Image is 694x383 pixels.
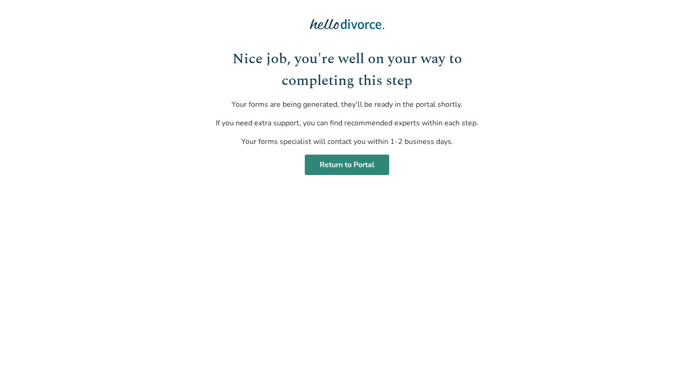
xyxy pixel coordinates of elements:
img: Hello Divorce Logo [310,15,384,33]
iframe: Chat Widget [648,338,694,383]
p: Your forms are being generated, they'll be ready in the portal shortly. [207,99,487,110]
h1: Nice job, you're well on your way to completing this step [207,48,487,91]
p: Your forms specialist will contact you within 1-2 business days. [207,136,487,147]
p: If you need extra support, you can find recommended experts within each step. [207,117,487,129]
a: Return to Portal [305,155,389,175]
